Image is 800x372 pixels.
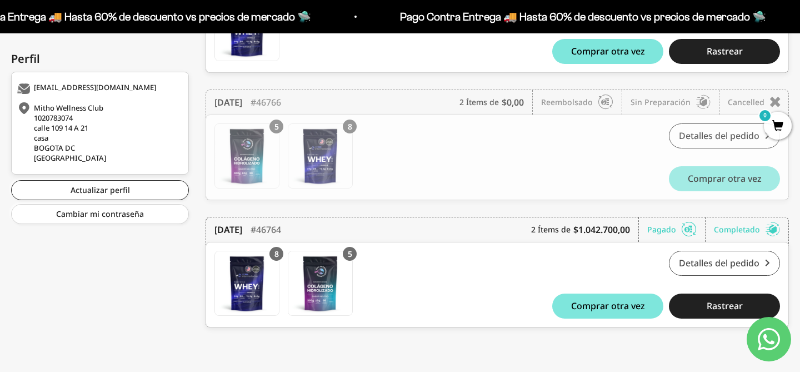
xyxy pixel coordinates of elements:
[631,90,719,115] div: Sin preparación
[400,8,766,26] p: Pago Contra Entrega 🚚 Hasta 60% de descuento vs precios de mercado 🛸
[688,174,762,183] span: Comprar otra vez
[669,251,780,276] a: Detalles del pedido
[531,217,639,242] div: 2 Ítems de
[669,39,780,64] button: Rastrear
[343,247,357,261] div: 5
[11,180,189,200] a: Actualizar perfil
[541,90,622,115] div: Reembolsado
[288,251,353,316] a: Colágeno Hidrolizado
[502,96,524,109] b: $0,00
[269,247,283,261] div: 8
[17,83,180,95] div: [EMAIL_ADDRESS][DOMAIN_NAME]
[669,294,780,319] button: Rastrear
[728,90,780,115] div: Cancelled
[707,47,743,56] span: Rastrear
[215,124,279,188] img: Translation missing: es.Colágeno Hidrolizado
[669,123,780,148] a: Detalles del pedido
[11,204,189,224] a: Cambiar mi contraseña
[764,121,792,133] a: 0
[459,90,533,115] div: 2 Ítems de
[251,90,281,115] div: #46766
[343,120,357,133] div: 8
[215,251,279,315] img: Translation missing: es.Proteína Whey - Vainilla - Vainilla / 2 libras (910g)
[288,124,352,188] img: Translation missing: es.Proteína Whey - Vainilla - Vainilla / 2 libras (910g)
[288,123,353,189] a: Proteína Whey - Vainilla - Vainilla / 2 libras (910g)
[17,103,180,163] div: Mitho Wellness Club 1020783074 calle 109 14 A 21 casa BOGOTA DC [GEOGRAPHIC_DATA]
[647,217,706,242] div: Pagado
[214,223,242,236] time: [DATE]
[571,301,645,310] span: Comprar otra vez
[214,123,279,189] a: Colágeno Hidrolizado
[707,301,743,310] span: Rastrear
[552,294,663,319] button: Comprar otra vez
[288,251,352,315] img: Translation missing: es.Colágeno Hidrolizado
[571,47,645,56] span: Comprar otra vez
[214,96,242,109] time: [DATE]
[552,39,663,64] button: Comprar otra vez
[269,120,283,133] div: 5
[573,223,630,236] b: $1.042.700,00
[714,217,780,242] div: Completado
[758,109,772,122] mark: 0
[251,217,281,242] div: #46764
[214,251,279,316] a: Proteína Whey - Vainilla - Vainilla / 2 libras (910g)
[11,51,189,67] div: Perfil
[669,166,780,191] button: Comprar otra vez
